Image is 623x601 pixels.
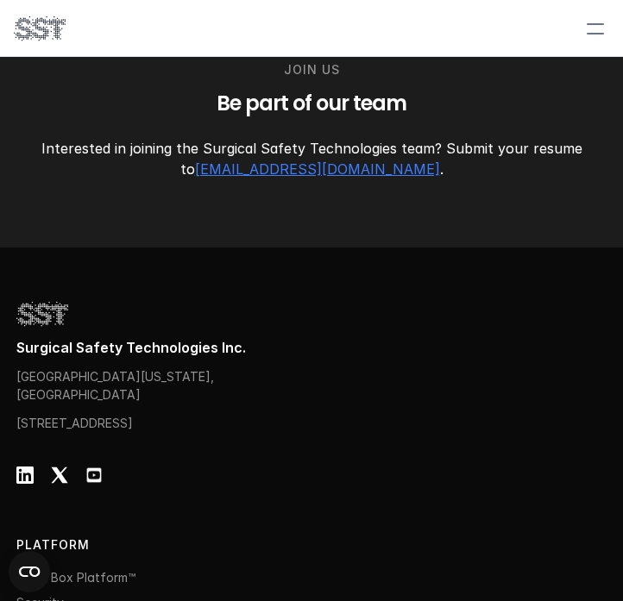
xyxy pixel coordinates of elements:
[14,14,66,43] img: SST logo
[284,60,340,79] p: Join Us
[16,299,68,329] img: SST logo
[195,160,440,177] a: [EMAIL_ADDRESS][DOMAIN_NAME]
[16,339,607,357] p: Surgical Safety Technologies Inc.
[16,414,311,432] p: [STREET_ADDRESS]
[9,551,50,592] button: Open CMP widget
[29,137,594,178] p: Interested in joining the Surgical Safety Technologies team? Submit your resume to .
[16,367,311,404] p: [GEOGRAPHIC_DATA][US_STATE], [GEOGRAPHIC_DATA]
[16,535,123,554] p: PLATFORM
[85,466,103,484] img: Youtube Logo
[29,90,594,116] h3: Be part of our team
[16,570,135,585] a: Black Box Platform™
